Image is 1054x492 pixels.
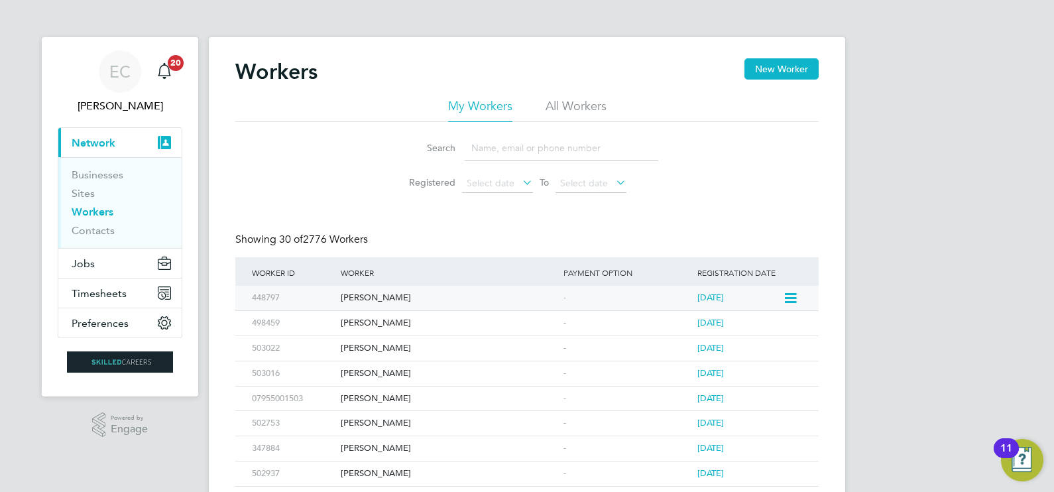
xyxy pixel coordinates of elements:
button: Timesheets [58,278,182,308]
a: 498459[PERSON_NAME]-[DATE] [249,310,805,322]
div: - [560,286,694,310]
h2: Workers [235,58,318,85]
div: [PERSON_NAME] [337,286,560,310]
span: EC [109,63,131,80]
a: Contacts [72,224,115,237]
div: 498459 [249,311,337,336]
span: Engage [111,424,148,435]
div: - [560,411,694,436]
div: [PERSON_NAME] [337,387,560,411]
span: Powered by [111,412,148,424]
div: Worker [337,257,560,288]
span: [DATE] [697,292,724,303]
div: - [560,361,694,386]
div: - [560,436,694,461]
li: My Workers [448,98,512,122]
li: All Workers [546,98,607,122]
label: Registered [396,176,455,188]
input: Name, email or phone number [465,135,658,161]
div: Showing [235,233,371,247]
span: [DATE] [697,367,724,379]
a: Workers [72,206,113,218]
a: Sites [72,187,95,200]
div: - [560,461,694,486]
div: Worker ID [249,257,337,288]
span: 20 [168,55,184,71]
span: Preferences [72,317,129,330]
span: [DATE] [697,442,724,454]
span: [DATE] [697,467,724,479]
button: Network [58,128,182,157]
span: 30 of [279,233,303,246]
div: [PERSON_NAME] [337,436,560,461]
div: [PERSON_NAME] [337,361,560,386]
a: 448797[PERSON_NAME]-[DATE] [249,285,783,296]
div: Registration Date [694,257,805,288]
div: 502753 [249,411,337,436]
div: 503022 [249,336,337,361]
a: 502753[PERSON_NAME]-[DATE] [249,410,805,422]
a: 502937[PERSON_NAME]-[DATE] [249,461,805,472]
button: Preferences [58,308,182,338]
span: [DATE] [697,342,724,353]
label: Search [396,142,455,154]
span: Select date [467,177,514,189]
a: 07955001503[PERSON_NAME]-[DATE] [249,386,805,397]
span: [DATE] [697,317,724,328]
span: [DATE] [697,393,724,404]
div: [PERSON_NAME] [337,461,560,486]
div: 502937 [249,461,337,486]
div: - [560,311,694,336]
img: skilledcareers-logo-retina.png [67,351,173,373]
button: Open Resource Center, 11 new notifications [1001,439,1043,481]
a: Go to home page [58,351,182,373]
div: - [560,387,694,411]
span: Timesheets [72,287,127,300]
div: 347884 [249,436,337,461]
a: Businesses [72,168,123,181]
button: New Worker [744,58,819,80]
span: To [536,174,553,191]
div: - [560,336,694,361]
a: 347884[PERSON_NAME]-[DATE] [249,436,805,447]
span: Select date [560,177,608,189]
a: EC[PERSON_NAME] [58,50,182,114]
span: Jobs [72,257,95,270]
span: [DATE] [697,417,724,428]
a: 20 [151,50,178,93]
div: Network [58,157,182,248]
a: Powered byEngage [92,412,148,438]
div: [PERSON_NAME] [337,336,560,361]
span: 2776 Workers [279,233,368,246]
a: 503016[PERSON_NAME]-[DATE] [249,361,805,372]
div: [PERSON_NAME] [337,411,560,436]
div: 503016 [249,361,337,386]
nav: Main navigation [42,37,198,397]
div: Payment Option [560,257,694,288]
a: 503022[PERSON_NAME]-[DATE] [249,336,805,347]
div: 448797 [249,286,337,310]
span: Network [72,137,115,149]
div: [PERSON_NAME] [337,311,560,336]
div: 07955001503 [249,387,337,411]
button: Jobs [58,249,182,278]
span: Ernie Crowe [58,98,182,114]
div: 11 [1000,448,1012,465]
